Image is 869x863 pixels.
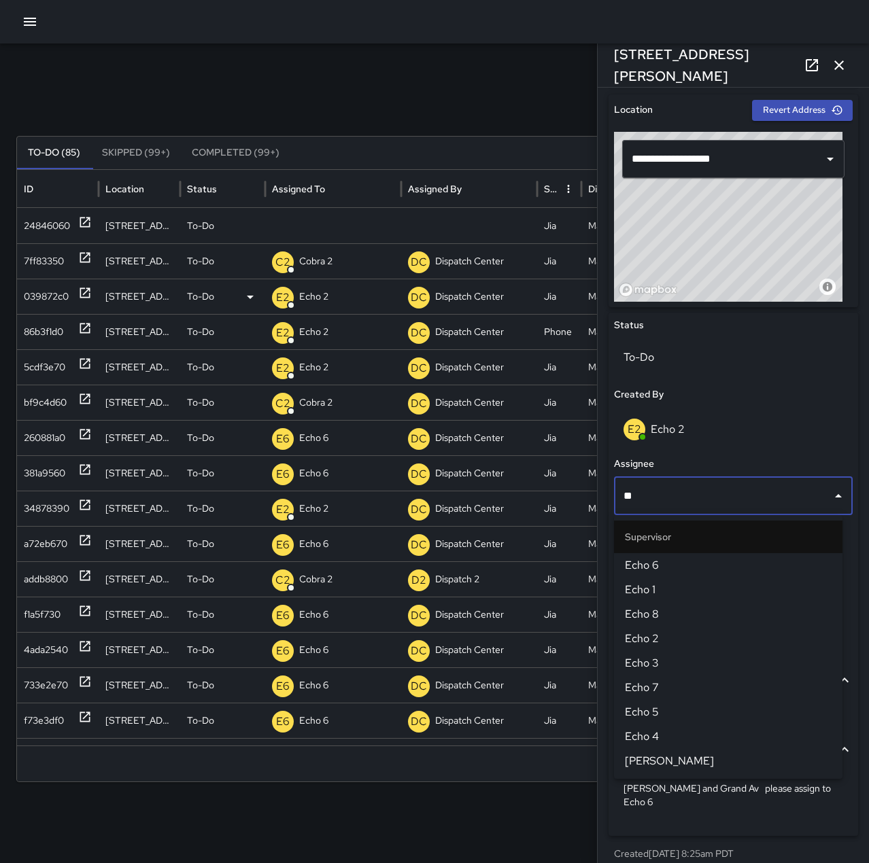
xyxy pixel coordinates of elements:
div: 34878390 [24,491,69,526]
div: 2295 Broadway [99,243,180,279]
p: Dispatch Center [435,527,504,561]
p: E6 [276,607,290,624]
p: E6 [276,431,290,447]
div: addb8800 [24,562,68,597]
div: Maintenance [581,561,666,597]
p: Cobra 2 [299,244,333,279]
p: E6 [276,466,290,482]
p: To-Do [187,385,214,420]
p: DC [411,431,427,447]
span: Echo 1 [625,582,832,598]
p: Cobra 2 [299,562,333,597]
p: To-Do [187,668,214,703]
span: Echo 4 [625,728,832,745]
span: Echo 6 [625,557,832,574]
div: 7ff83350 [24,244,64,279]
p: E6 [276,714,290,730]
div: Maintenance [581,420,666,455]
p: DC [411,714,427,730]
div: Maintenance [581,455,666,491]
p: Dispatch Center [435,315,504,349]
div: Jia [537,243,581,279]
div: Maintenance [581,667,666,703]
p: To-Do [187,209,214,243]
p: Echo 6 [299,668,328,703]
div: 400 15th Street [99,703,180,738]
p: Dispatch 2 [435,562,479,597]
div: f1a5f730 [24,597,61,632]
p: To-Do [187,703,214,738]
div: ID [24,183,33,195]
div: 2264 Webster Street [99,208,180,243]
p: To-Do [187,527,214,561]
div: Maintenance [581,314,666,349]
div: Maintenance [581,385,666,420]
span: Echo 8 [625,606,832,622]
p: To-Do [187,456,214,491]
div: Source [544,183,558,195]
p: Dispatch Center [435,703,504,738]
div: Jia [537,455,581,491]
li: Supervisor [614,521,842,553]
div: Location [105,183,144,195]
p: E2 [276,360,290,376]
p: DC [411,678,427,694]
p: DC [411,360,427,376]
div: Jia [537,526,581,561]
div: Phone [537,314,581,349]
div: Maintenance [581,491,666,526]
p: DC [411,643,427,659]
div: 381a9560 [24,456,65,491]
span: Echo 5 [625,704,832,720]
p: E6 [276,643,290,659]
div: 1300 Broadway [99,314,180,349]
p: Dispatch Center [435,456,504,491]
p: C2 [275,254,290,270]
div: Status [187,183,217,195]
p: Dispatch Center [435,244,504,279]
p: E2 [276,325,290,341]
p: Echo 6 [299,421,328,455]
p: To-Do [187,491,214,526]
p: DC [411,607,427,624]
p: To-Do [187,597,214,632]
div: Jia [537,420,581,455]
span: Echo 3 [625,655,832,671]
div: Jia [537,561,581,597]
div: Division [588,183,621,195]
div: Maintenance [581,597,666,632]
div: 1717 Telegraph Avenue [99,491,180,526]
button: To-Do (85) [17,137,91,169]
p: Echo 6 [299,597,328,632]
div: Assigned To [272,183,325,195]
p: To-Do [187,279,214,314]
p: Echo 6 [299,456,328,491]
div: 2305 Webster Street [99,455,180,491]
p: DC [411,466,427,482]
p: To-Do [187,421,214,455]
div: Maintenance [581,279,666,314]
p: Dispatch Center [435,633,504,667]
div: 415 Thomas L. Berkley Way [99,526,180,561]
span: Echo 2 [625,631,832,647]
p: Dispatch Center [435,597,504,632]
p: E6 [276,537,290,553]
div: Jia [537,703,581,738]
div: 733e2e70 [24,668,68,703]
p: Dispatch Center [435,491,504,526]
p: Echo 2 [299,491,328,526]
p: Echo 2 [299,279,328,314]
p: Dispatch Center [435,279,504,314]
p: Echo 6 [299,703,328,738]
button: Completed (99+) [181,137,290,169]
div: a72eb670 [24,527,67,561]
p: To-Do [187,315,214,349]
p: Echo 6 [299,633,328,667]
div: 1518 Broadway [99,597,180,632]
div: 490 7th Street [99,420,180,455]
div: 400 23rd Street [99,561,180,597]
p: Dispatch Center [435,385,504,420]
div: 86b3f1d0 [24,315,63,349]
div: Jia [537,667,581,703]
p: DC [411,325,427,341]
